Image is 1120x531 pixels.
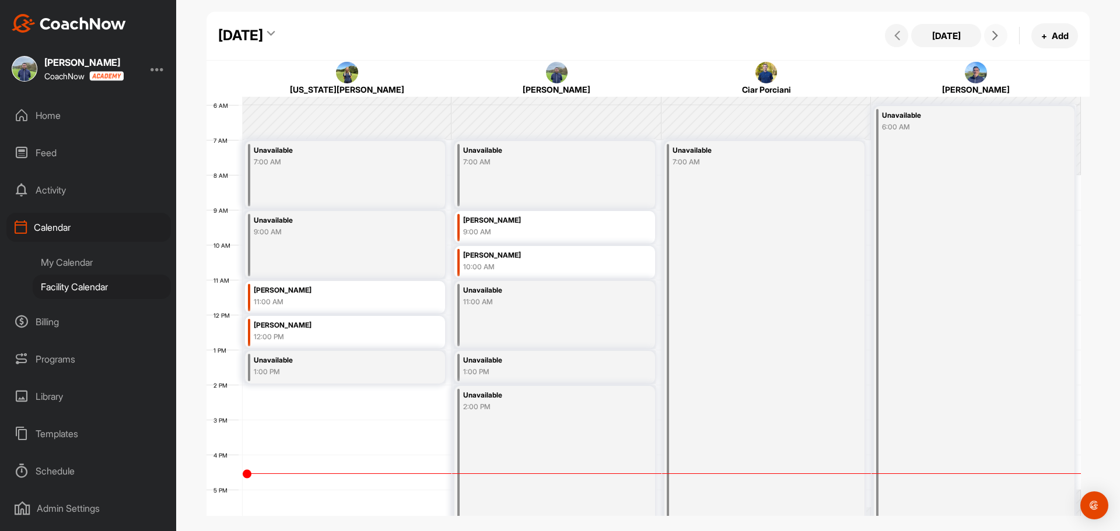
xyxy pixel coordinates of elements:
img: CoachNow acadmey [89,71,124,81]
div: Unavailable [254,214,409,227]
img: square_e7f01a7cdd3d5cba7fa3832a10add056.jpg [12,56,37,82]
button: [DATE] [911,24,981,47]
div: Library [6,382,171,411]
div: 9:00 AM [254,227,409,237]
div: 7:00 AM [673,157,828,167]
div: Feed [6,138,171,167]
button: +Add [1031,23,1078,48]
div: 10:00 AM [463,262,619,272]
div: 6 AM [206,102,240,109]
div: [PERSON_NAME] [470,83,644,96]
div: 7:00 AM [463,157,619,167]
div: 9:00 AM [463,227,619,237]
span: + [1041,30,1047,42]
div: Admin Settings [6,494,171,523]
div: Schedule [6,456,171,486]
div: 7:00 AM [254,157,409,167]
div: 1:00 PM [463,367,619,377]
div: Activity [6,175,171,205]
div: 6:00 AM [882,122,1038,132]
div: [PERSON_NAME] [463,249,619,262]
img: square_97d7065dee9584326f299e5bc88bd91d.jpg [336,62,358,84]
div: [PERSON_NAME] [254,284,409,297]
div: 1 PM [206,347,238,354]
div: [DATE] [218,25,263,46]
div: 11 AM [206,277,241,284]
div: 2:00 PM [463,402,619,412]
div: 2 PM [206,382,239,389]
div: My Calendar [33,250,171,275]
div: [PERSON_NAME] [889,83,1063,96]
div: Unavailable [254,144,409,157]
div: 9 AM [206,207,240,214]
div: Home [6,101,171,130]
img: CoachNow [12,14,126,33]
div: Billing [6,307,171,336]
div: [PERSON_NAME] [254,319,409,332]
div: 11:00 AM [254,297,409,307]
div: Templates [6,419,171,448]
div: Unavailable [463,144,619,157]
div: Programs [6,344,171,374]
div: 4 PM [206,452,239,459]
div: Unavailable [463,354,619,367]
div: Unavailable [673,144,828,157]
div: Unavailable [463,389,619,402]
div: [US_STATE][PERSON_NAME] [260,83,435,96]
div: Facility Calendar [33,275,171,299]
div: Unavailable [254,354,409,367]
div: 3 PM [206,417,239,424]
div: 5 PM [206,487,239,494]
div: CoachNow [44,71,124,81]
div: Ciar Porciani [679,83,853,96]
div: [PERSON_NAME] [463,214,619,227]
div: 10 AM [206,242,242,249]
div: 1:00 PM [254,367,409,377]
div: 12 PM [206,312,242,319]
div: Unavailable [463,284,619,297]
div: 11:00 AM [463,297,619,307]
div: Open Intercom Messenger [1080,491,1108,519]
div: Calendar [6,213,171,242]
div: Unavailable [882,109,1038,122]
img: square_909ed3242d261a915dd01046af216775.jpg [965,62,987,84]
div: 7 AM [206,137,239,144]
div: 8 AM [206,172,240,179]
div: 12:00 PM [254,332,409,342]
img: square_e7f01a7cdd3d5cba7fa3832a10add056.jpg [546,62,568,84]
img: square_b4d54992daa58f12b60bc3814c733fd4.jpg [755,62,778,84]
div: [PERSON_NAME] [44,58,124,67]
